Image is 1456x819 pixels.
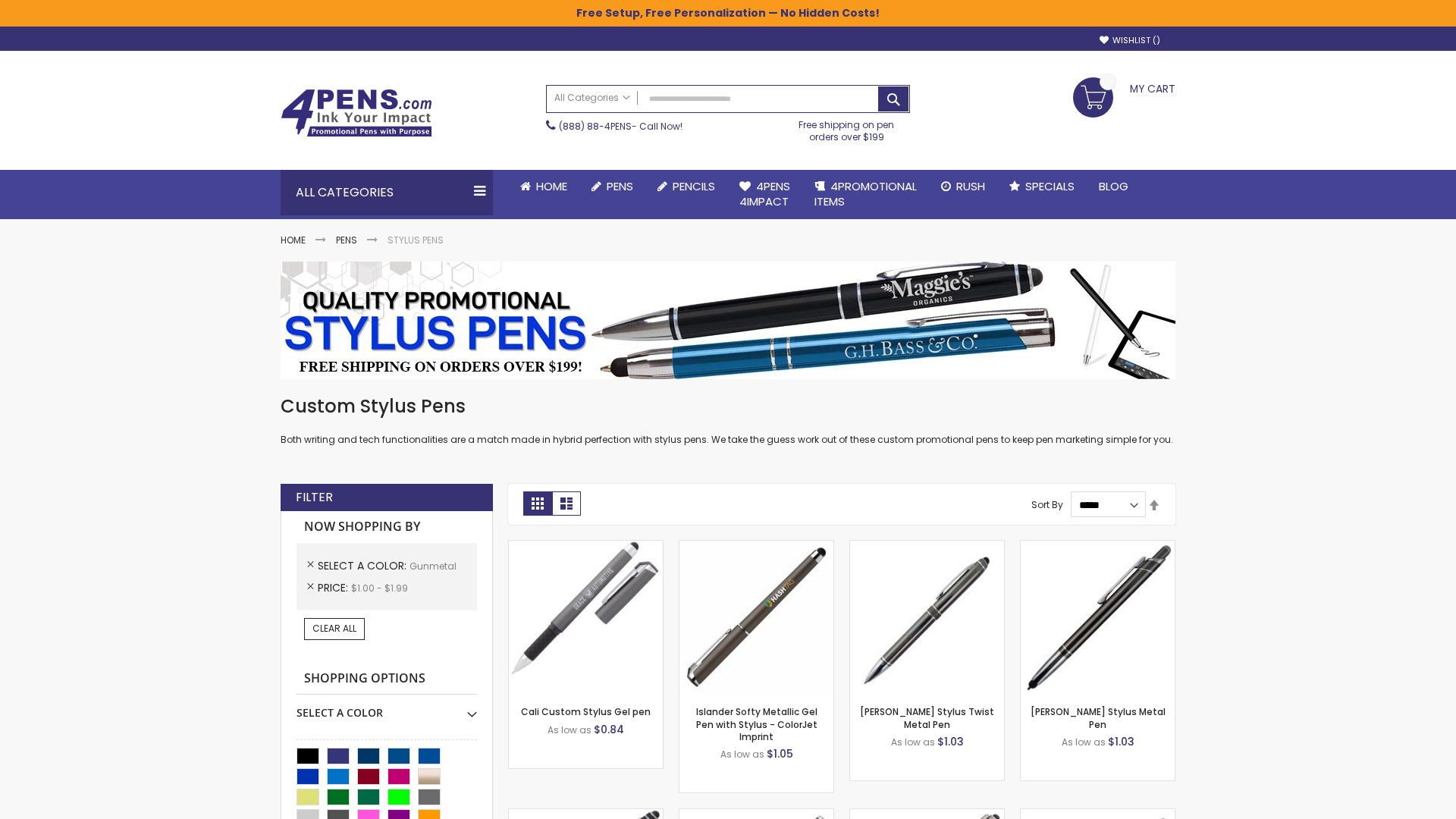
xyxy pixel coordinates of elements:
[1025,178,1075,194] span: Specials
[802,170,929,219] a: 4PROMOTIONALITEMS
[1031,705,1166,730] a: [PERSON_NAME] Stylus Metal Pen
[696,705,817,742] a: Islander Softy Metallic Gel Pen with Stylus - ColorJet Imprint
[509,540,663,553] a: Cali Custom Stylus Gel pen-Gunmetal
[850,540,1004,553] a: Colter Stylus Twist Metal Pen-Gunmetal
[673,178,715,194] span: Pencils
[547,86,638,111] a: All Categories
[509,541,663,695] img: Cali Custom Stylus Gel pen-Gunmetal
[1099,178,1128,194] span: Blog
[281,234,306,246] a: Home
[559,120,682,133] span: - Call Now!
[956,178,985,194] span: Rush
[559,120,632,133] a: (888) 88-4PENS
[318,580,351,595] span: Price
[891,736,935,748] span: As low as
[767,746,793,761] span: $1.05
[523,491,552,516] strong: Grid
[645,170,727,203] a: Pencils
[937,734,964,749] span: $1.03
[1062,736,1106,748] span: As low as
[312,622,356,635] span: Clear All
[997,170,1087,203] a: Specials
[554,92,630,104] span: All Categories
[388,234,444,246] strong: Stylus Pens
[297,511,477,543] strong: Now Shopping by
[409,560,457,573] span: Gunmetal
[296,489,333,506] strong: Filter
[318,558,409,573] span: Select A Color
[1031,498,1063,511] label: Sort By
[521,705,651,718] a: Cali Custom Stylus Gel pen
[281,394,1175,447] div: Both writing and tech functionalities are a match made in hybrid perfection with stylus pens. We ...
[281,262,1175,379] img: Stylus Pens
[607,178,633,194] span: Pens
[720,748,764,761] span: As low as
[739,178,790,209] span: 4Pens 4impact
[850,541,1004,695] img: Colter Stylus Twist Metal Pen-Gunmetal
[679,541,833,695] img: Islander Softy Metallic Gel Pen with Stylus - ColorJet Imprint-Gunmetal
[1108,734,1134,749] span: $1.03
[1100,35,1160,46] a: Wishlist
[281,89,432,137] img: 4Pens Custom Pens and Promotional Products
[860,705,994,730] a: [PERSON_NAME] Stylus Twist Metal Pen
[594,722,624,737] span: $0.84
[783,113,911,143] div: Free shipping on pen orders over $199
[336,234,357,246] a: Pens
[814,178,917,209] span: 4PROMOTIONAL ITEMS
[351,582,408,595] span: $1.00 - $1.99
[281,394,1175,419] h1: Custom Stylus Pens
[1021,540,1175,553] a: Olson Stylus Metal Pen-Gunmetal
[281,170,493,215] div: All Categories
[297,663,477,695] strong: Shopping Options
[929,170,997,203] a: Rush
[1087,170,1141,203] a: Blog
[679,540,833,553] a: Islander Softy Metallic Gel Pen with Stylus - ColorJet Imprint-Gunmetal
[727,170,802,219] a: 4Pens4impact
[548,723,591,736] span: As low as
[536,178,567,194] span: Home
[297,695,477,720] div: Select A Color
[1021,541,1175,695] img: Olson Stylus Metal Pen-Gunmetal
[304,618,365,639] a: Clear All
[579,170,645,203] a: Pens
[508,170,579,203] a: Home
